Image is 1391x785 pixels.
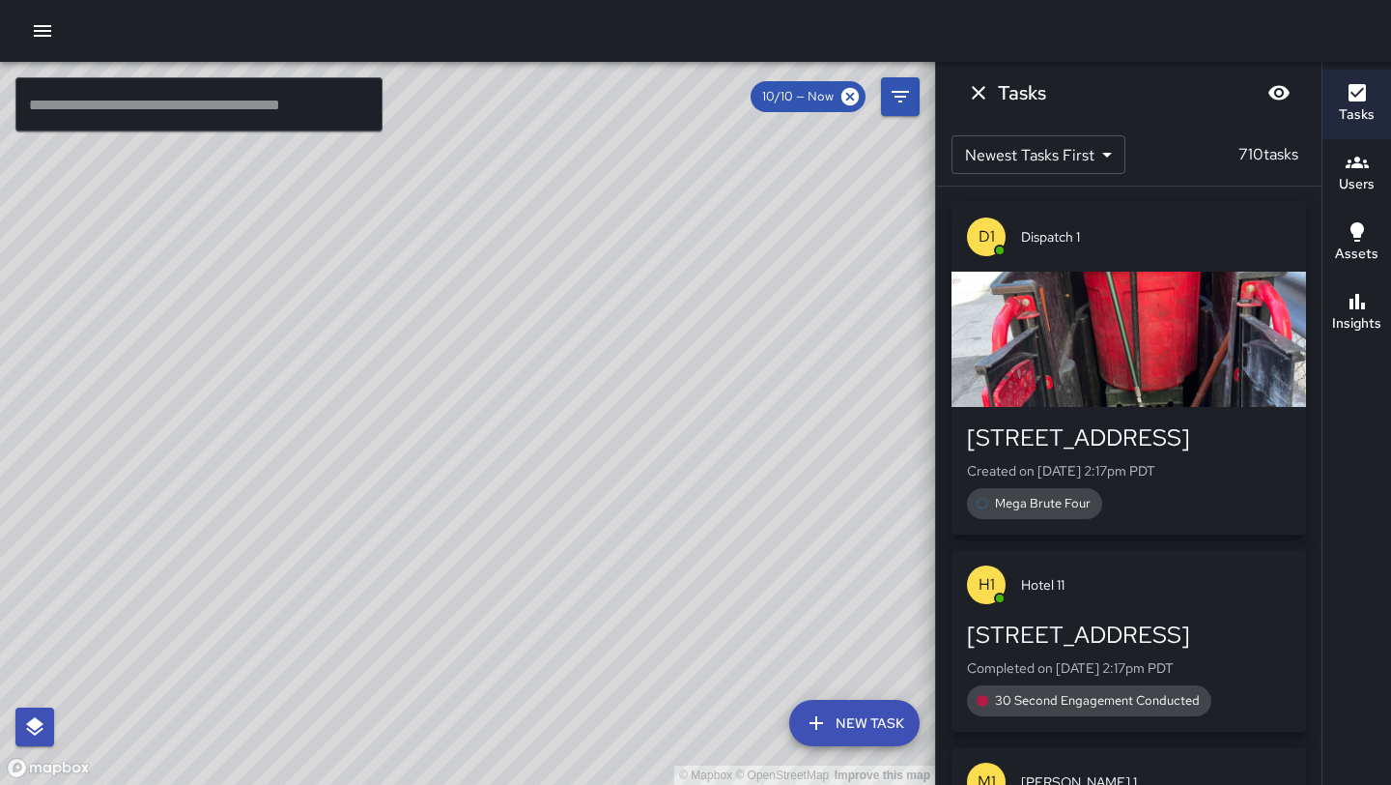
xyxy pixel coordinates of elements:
p: Created on [DATE] 2:17pm PDT [967,461,1291,480]
button: D1Dispatch 1[STREET_ADDRESS]Created on [DATE] 2:17pm PDTMega Brute Four [951,202,1306,535]
button: H1Hotel 11[STREET_ADDRESS]Completed on [DATE] 2:17pm PDT30 Second Engagement Conducted [951,550,1306,732]
div: [STREET_ADDRESS] [967,620,1291,651]
h6: Users [1339,174,1375,195]
span: Mega Brute Four [983,494,1102,513]
span: Hotel 11 [1021,575,1291,595]
h6: Tasks [998,77,1046,108]
button: Filters [881,77,920,116]
button: New Task [789,700,920,746]
button: Tasks [1322,70,1391,139]
h6: Insights [1332,313,1381,334]
button: Assets [1322,209,1391,278]
button: Dismiss [959,73,998,112]
span: 10/10 — Now [751,87,845,106]
button: Users [1322,139,1391,209]
div: Newest Tasks First [951,135,1125,174]
p: Completed on [DATE] 2:17pm PDT [967,658,1291,678]
div: [STREET_ADDRESS] [967,422,1291,453]
p: D1 [979,225,995,248]
span: 30 Second Engagement Conducted [983,691,1211,711]
h6: Assets [1335,244,1378,265]
p: 710 tasks [1231,143,1306,166]
button: Insights [1322,278,1391,348]
span: Dispatch 1 [1021,227,1291,247]
div: 10/10 — Now [751,81,866,112]
p: H1 [979,573,995,596]
button: Blur [1260,73,1298,112]
h6: Tasks [1339,104,1375,126]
